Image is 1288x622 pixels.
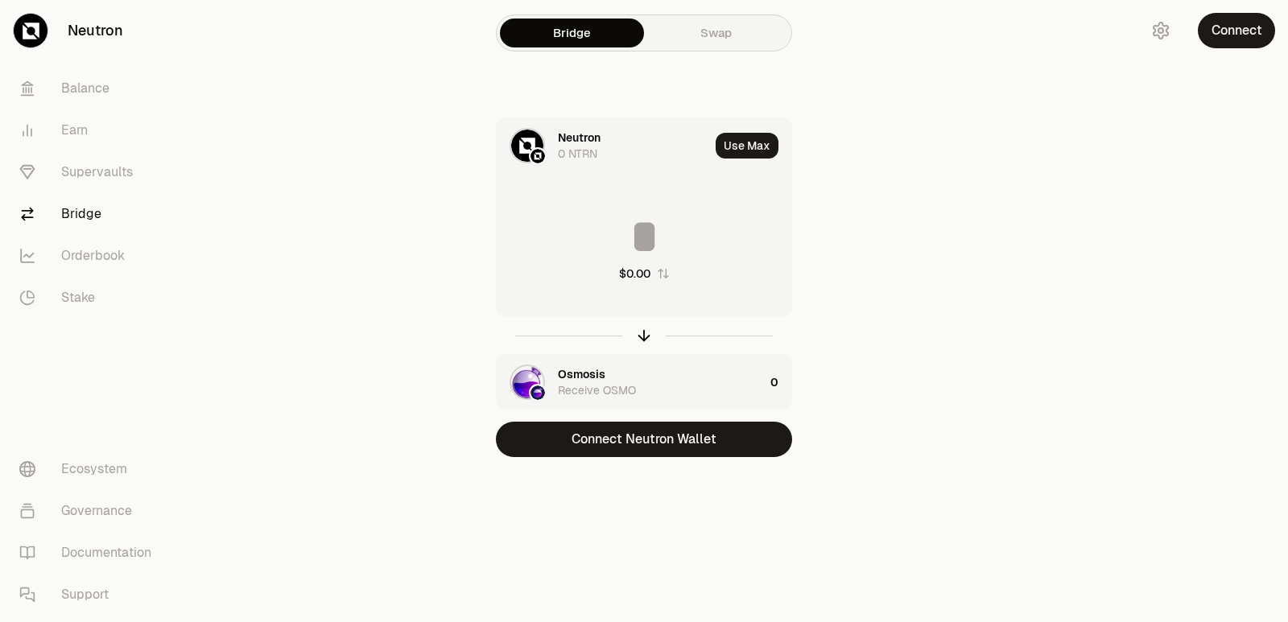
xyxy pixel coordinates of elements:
[6,490,174,532] a: Governance
[511,366,543,398] img: OSMO Logo
[770,355,791,410] div: 0
[500,19,644,47] a: Bridge
[6,235,174,277] a: Orderbook
[511,130,543,162] img: NTRN Logo
[6,68,174,109] a: Balance
[6,532,174,574] a: Documentation
[6,448,174,490] a: Ecosystem
[619,266,670,282] button: $0.00
[644,19,788,47] a: Swap
[6,109,174,151] a: Earn
[497,355,791,410] button: OSMO LogoOsmosis LogoOsmosisReceive OSMO0
[619,266,650,282] div: $0.00
[558,130,601,146] div: Neutron
[558,382,636,398] div: Receive OSMO
[6,277,174,319] a: Stake
[6,151,174,193] a: Supervaults
[716,133,778,159] button: Use Max
[497,355,764,410] div: OSMO LogoOsmosis LogoOsmosisReceive OSMO
[6,574,174,616] a: Support
[496,422,792,457] button: Connect Neutron Wallet
[497,118,709,173] div: NTRN LogoNeutron LogoNeutron0 NTRN
[558,366,605,382] div: Osmosis
[1198,13,1275,48] button: Connect
[530,385,545,400] img: Osmosis Logo
[558,146,597,162] div: 0 NTRN
[530,149,545,163] img: Neutron Logo
[6,193,174,235] a: Bridge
